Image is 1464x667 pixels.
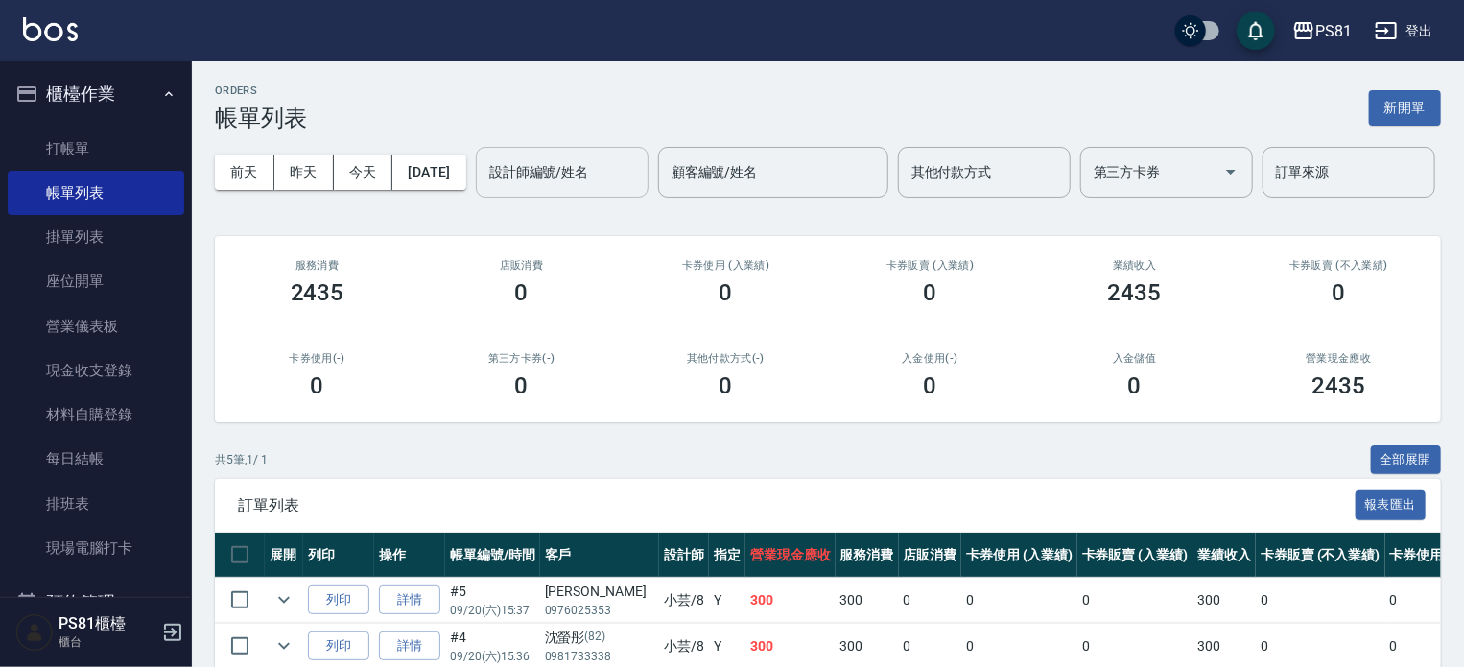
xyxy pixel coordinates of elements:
td: 0 [961,578,1077,623]
button: 前天 [215,155,274,190]
h3: 0 [720,279,733,306]
h2: 入金儲值 [1055,352,1214,365]
td: #5 [445,578,540,623]
a: 每日結帳 [8,437,184,481]
a: 帳單列表 [8,171,184,215]
h3: 2435 [291,279,344,306]
p: 0981733338 [545,648,655,665]
th: 卡券使用 (入業績) [961,533,1077,578]
div: 沈螢彤 [545,628,655,648]
img: Person [15,613,54,652]
td: 0 [1385,578,1464,623]
td: Y [709,578,745,623]
th: 帳單編號/時間 [445,533,540,578]
button: 列印 [308,631,369,661]
td: 300 [1192,578,1256,623]
p: 櫃台 [59,633,156,651]
p: 09/20 (六) 15:36 [450,648,535,665]
h2: 第三方卡券(-) [442,352,601,365]
h2: 卡券使用 (入業績) [647,259,805,272]
h3: 帳單列表 [215,105,307,131]
a: 座位開單 [8,259,184,303]
p: 共 5 筆, 1 / 1 [215,451,268,468]
h3: 2435 [1312,372,1366,399]
a: 新開單 [1369,98,1441,116]
th: 卡券販賣 (不入業績) [1256,533,1384,578]
td: 0 [1256,578,1384,623]
th: 列印 [303,533,374,578]
button: 今天 [334,155,393,190]
button: [DATE] [392,155,465,190]
h3: 0 [515,372,529,399]
h3: 服務消費 [238,259,396,272]
h3: 0 [924,372,937,399]
span: 訂單列表 [238,496,1356,515]
h3: 0 [1333,279,1346,306]
button: save [1237,12,1275,50]
a: 打帳單 [8,127,184,171]
h3: 0 [515,279,529,306]
a: 現金收支登錄 [8,348,184,393]
td: 300 [745,578,836,623]
h3: 0 [720,372,733,399]
h2: ORDERS [215,84,307,97]
button: expand row [270,631,298,660]
td: 0 [1077,578,1193,623]
div: PS81 [1315,19,1352,43]
a: 詳情 [379,585,440,615]
button: Open [1216,156,1246,187]
a: 現場電腦打卡 [8,526,184,570]
a: 材料自購登錄 [8,393,184,437]
th: 服務消費 [836,533,899,578]
th: 店販消費 [899,533,962,578]
th: 客戶 [540,533,660,578]
th: 業績收入 [1192,533,1256,578]
a: 掛單列表 [8,215,184,259]
td: 300 [836,578,899,623]
a: 詳情 [379,631,440,661]
button: 昨天 [274,155,334,190]
th: 卡券使用(-) [1385,533,1464,578]
h3: 0 [311,372,324,399]
th: 營業現金應收 [745,533,836,578]
th: 設計師 [659,533,709,578]
a: 營業儀表板 [8,304,184,348]
th: 指定 [709,533,745,578]
a: 排班表 [8,482,184,526]
button: 登出 [1367,13,1441,49]
button: 列印 [308,585,369,615]
img: Logo [23,17,78,41]
button: 報表匯出 [1356,490,1427,520]
th: 卡券販賣 (入業績) [1077,533,1193,578]
td: 0 [899,578,962,623]
h2: 店販消費 [442,259,601,272]
p: 09/20 (六) 15:37 [450,602,535,619]
h2: 卡券使用(-) [238,352,396,365]
h3: 2435 [1108,279,1162,306]
div: [PERSON_NAME] [545,582,655,602]
p: 0976025353 [545,602,655,619]
th: 操作 [374,533,445,578]
h2: 卡券販賣 (不入業績) [1260,259,1418,272]
h2: 卡券販賣 (入業績) [851,259,1009,272]
h2: 業績收入 [1055,259,1214,272]
th: 展開 [265,533,303,578]
button: 全部展開 [1371,445,1442,475]
h5: PS81櫃檯 [59,614,156,633]
h3: 0 [924,279,937,306]
a: 報表匯出 [1356,495,1427,513]
td: 小芸 /8 [659,578,709,623]
button: expand row [270,585,298,614]
button: 櫃檯作業 [8,69,184,119]
button: PS81 [1285,12,1359,51]
p: (82) [585,628,606,648]
button: 新開單 [1369,90,1441,126]
h2: 營業現金應收 [1260,352,1418,365]
h3: 0 [1128,372,1142,399]
h2: 其他付款方式(-) [647,352,805,365]
button: 預約管理 [8,578,184,628]
h2: 入金使用(-) [851,352,1009,365]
